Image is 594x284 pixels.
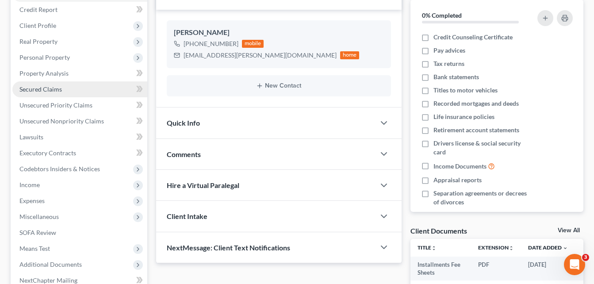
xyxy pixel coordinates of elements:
[12,81,147,97] a: Secured Claims
[19,101,92,109] span: Unsecured Priority Claims
[433,189,533,207] span: Separation agreements or decrees of divorces
[431,246,437,251] i: unfold_more
[418,244,437,251] a: Titleunfold_more
[410,257,471,281] td: Installments Fee Sheets
[582,254,589,261] span: 3
[433,139,533,157] span: Drivers license & social security card
[558,227,580,234] a: View All
[12,129,147,145] a: Lawsuits
[433,99,519,108] span: Recorded mortgages and deeds
[174,27,384,38] div: [PERSON_NAME]
[19,229,56,236] span: SOFA Review
[433,33,513,42] span: Credit Counseling Certificate
[12,97,147,113] a: Unsecured Priority Claims
[471,257,521,281] td: PDF
[433,73,479,81] span: Bank statements
[12,113,147,129] a: Unsecured Nonpriority Claims
[167,243,290,252] span: NextMessage: Client Text Notifications
[564,254,585,275] iframe: Intercom live chat
[19,22,56,29] span: Client Profile
[19,38,57,45] span: Real Property
[422,12,462,19] strong: 0% Completed
[184,51,337,60] div: [EMAIL_ADDRESS][PERSON_NAME][DOMAIN_NAME]
[19,117,104,125] span: Unsecured Nonpriority Claims
[242,40,264,48] div: mobile
[19,197,45,204] span: Expenses
[19,276,77,284] span: NextChapter Mailing
[19,69,69,77] span: Property Analysis
[509,246,514,251] i: unfold_more
[19,181,40,188] span: Income
[184,39,238,48] div: [PHONE_NUMBER]
[12,2,147,18] a: Credit Report
[340,51,360,59] div: home
[433,176,482,184] span: Appraisal reports
[19,133,43,141] span: Lawsuits
[433,59,464,68] span: Tax returns
[433,126,519,134] span: Retirement account statements
[478,244,514,251] a: Extensionunfold_more
[19,149,76,157] span: Executory Contracts
[521,257,575,281] td: [DATE]
[433,46,465,55] span: Pay advices
[19,261,82,268] span: Additional Documents
[19,6,57,13] span: Credit Report
[19,85,62,93] span: Secured Claims
[12,145,147,161] a: Executory Contracts
[19,165,100,173] span: Codebtors Insiders & Notices
[433,112,494,121] span: Life insurance policies
[19,245,50,252] span: Means Test
[167,119,200,127] span: Quick Info
[433,86,498,95] span: Titles to motor vehicles
[167,150,201,158] span: Comments
[433,162,487,171] span: Income Documents
[167,212,207,220] span: Client Intake
[12,225,147,241] a: SOFA Review
[19,213,59,220] span: Miscellaneous
[19,54,70,61] span: Personal Property
[174,82,384,89] button: New Contact
[528,244,568,251] a: Date Added expand_more
[12,65,147,81] a: Property Analysis
[410,226,467,235] div: Client Documents
[167,181,239,189] span: Hire a Virtual Paralegal
[563,246,568,251] i: expand_more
